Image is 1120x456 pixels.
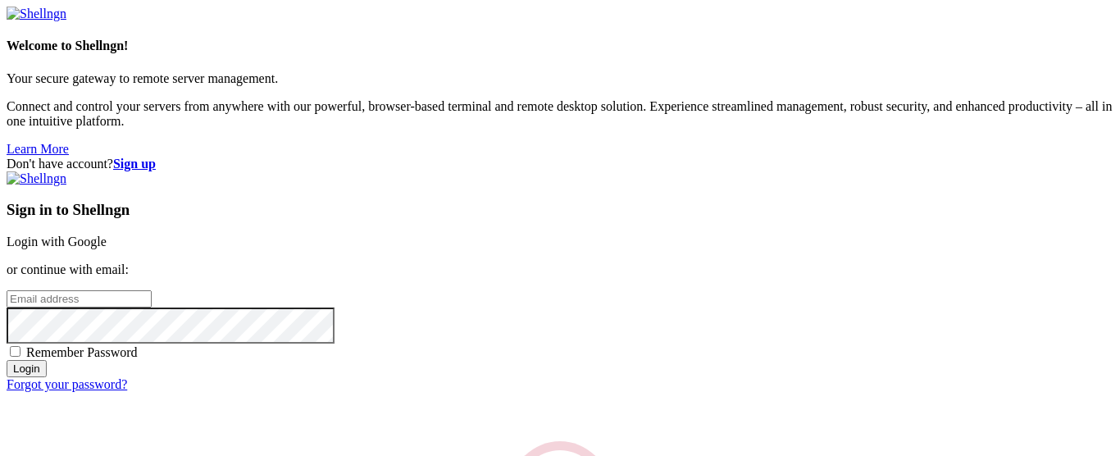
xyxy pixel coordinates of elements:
span: Remember Password [26,345,138,359]
input: Email address [7,290,152,308]
a: Login with Google [7,235,107,249]
h3: Sign in to Shellngn [7,201,1113,219]
h4: Welcome to Shellngn! [7,39,1113,53]
a: Learn More [7,142,69,156]
input: Remember Password [10,346,20,357]
img: Shellngn [7,7,66,21]
img: Shellngn [7,171,66,186]
a: Forgot your password? [7,377,127,391]
p: Your secure gateway to remote server management. [7,71,1113,86]
input: Login [7,360,47,377]
p: or continue with email: [7,262,1113,277]
div: Don't have account? [7,157,1113,171]
p: Connect and control your servers from anywhere with our powerful, browser-based terminal and remo... [7,99,1113,129]
a: Sign up [113,157,156,171]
